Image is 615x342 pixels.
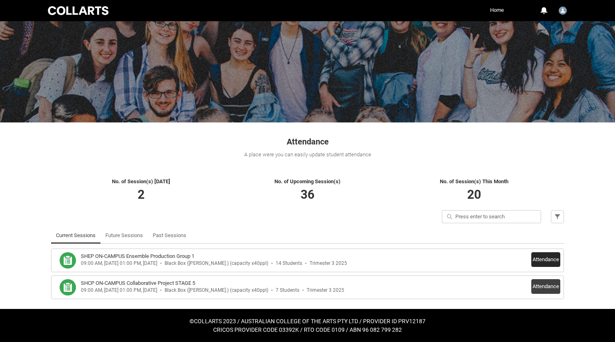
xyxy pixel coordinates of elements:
span: No. of Session(s) This Month [440,178,508,184]
a: Current Sessions [56,227,96,244]
span: Attendance [287,137,329,147]
span: No. of Session(s) [DATE] [112,178,170,184]
button: User Profile Emma.Valente [557,3,569,16]
div: Trimester 3 2025 [310,260,347,266]
input: Press enter to search [442,210,541,223]
button: Attendance [531,252,560,267]
h3: SHCP ON-CAMPUS Collaborative Project STAGE 5 [81,279,195,287]
h3: SHEP ON-CAMPUS Ensemble Production Group 1 [81,252,194,260]
div: 09:00 AM, [DATE] 01:00 PM, [DATE] [81,287,157,293]
div: 09:00 AM, [DATE] 01:00 PM, [DATE] [81,260,157,266]
div: Trimester 3 2025 [307,287,344,293]
img: Emma.Valente [559,7,567,15]
li: Past Sessions [148,227,191,244]
li: Current Sessions [51,227,100,244]
div: 7 Students [276,287,299,293]
a: Home [488,4,506,16]
a: Future Sessions [105,227,143,244]
button: Attendance [531,279,560,294]
div: Black Box ([PERSON_NAME].) (capacity x40ppl) [165,287,268,293]
span: No. of Upcoming Session(s) [274,178,341,184]
div: A place were you can easily update student attendance [51,151,564,159]
span: 36 [301,187,314,202]
span: 20 [467,187,481,202]
button: Filter [551,210,564,223]
div: 14 Students [276,260,302,266]
div: Black Box ([PERSON_NAME].) (capacity x40ppl) [165,260,268,266]
a: Past Sessions [153,227,186,244]
span: 2 [138,187,145,202]
li: Future Sessions [100,227,148,244]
